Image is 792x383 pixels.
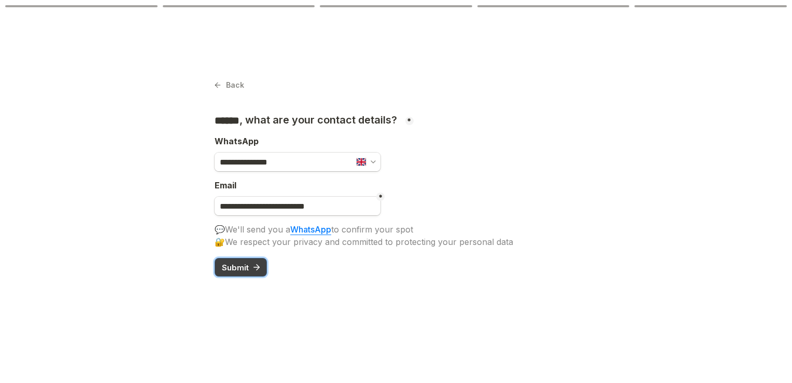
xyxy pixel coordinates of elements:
span: We respect your privacy and committed to protecting your personal data [225,237,513,247]
span: Back [226,81,244,89]
div: 🔐 [215,236,577,248]
span: to confirm your spot [331,224,413,235]
span: WhatsApp [215,136,259,146]
button: Submit [215,258,267,277]
span: 💬 [215,224,225,235]
button: Back [215,78,244,92]
span: Email [215,180,236,190]
input: , what are your contact details? [215,153,380,171]
a: WhatsApp [290,224,331,235]
span: Submit [222,264,249,271]
h3: , what are your contact details? [215,114,400,127]
img: GB flag [357,158,366,166]
input: Untitled email field [215,197,380,215]
span: We'll send you a [225,224,290,235]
